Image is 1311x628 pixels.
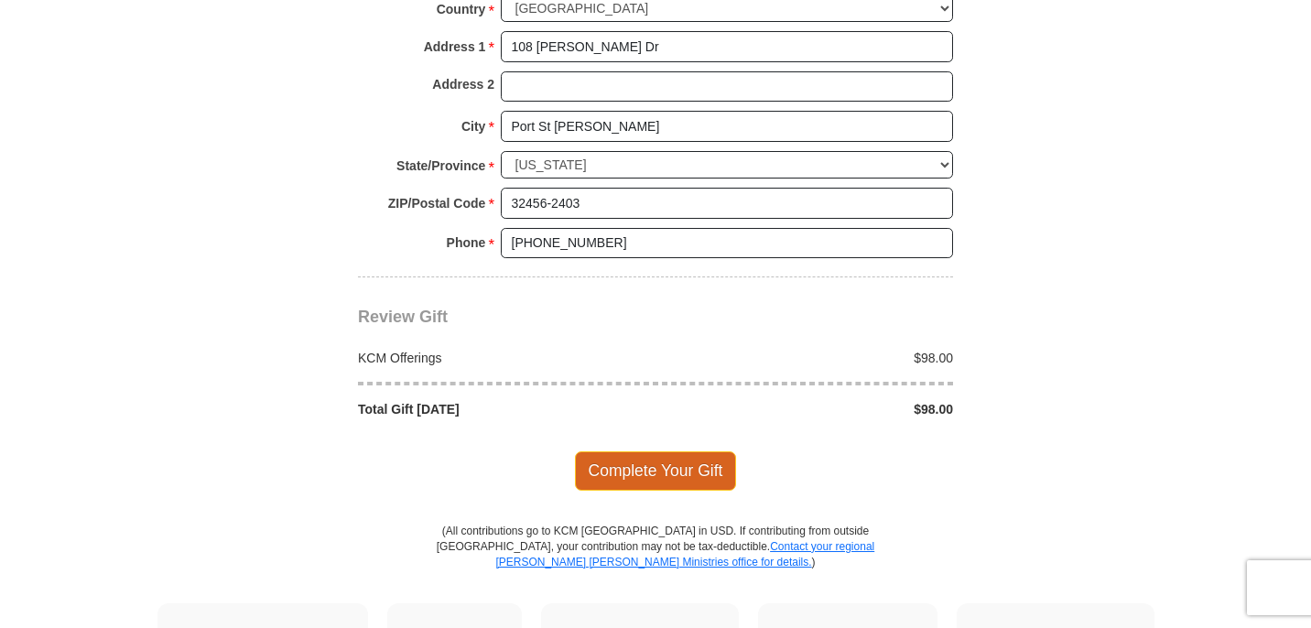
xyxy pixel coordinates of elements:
[436,524,875,603] p: (All contributions go to KCM [GEOGRAPHIC_DATA] in USD. If contributing from outside [GEOGRAPHIC_D...
[495,540,874,568] a: Contact your regional [PERSON_NAME] [PERSON_NAME] Ministries office for details.
[388,190,486,216] strong: ZIP/Postal Code
[432,71,494,97] strong: Address 2
[358,308,448,326] span: Review Gift
[655,400,963,418] div: $98.00
[349,349,656,367] div: KCM Offerings
[424,34,486,60] strong: Address 1
[575,451,737,490] span: Complete Your Gift
[349,400,656,418] div: Total Gift [DATE]
[461,114,485,139] strong: City
[396,153,485,179] strong: State/Province
[447,230,486,255] strong: Phone
[655,349,963,367] div: $98.00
